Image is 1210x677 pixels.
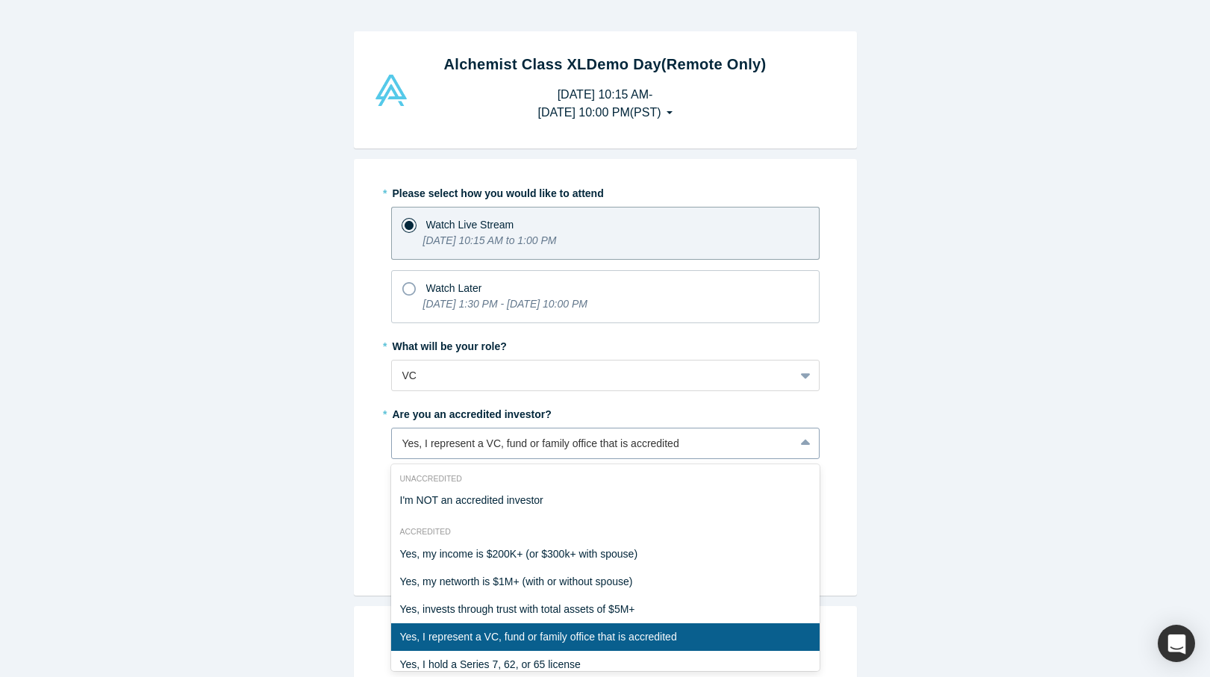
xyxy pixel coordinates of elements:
div: Unaccredited [391,473,820,485]
div: Yes, invests through trust with total assets of $5M+ [391,596,820,623]
label: What will be your role? [391,334,820,355]
div: Yes, my networth is $1M+ (with or without spouse) [391,568,820,596]
div: Yes, I represent a VC, fund or family office that is accredited [402,436,784,452]
button: [DATE] 10:15 AM-[DATE] 10:00 PM(PST) [522,81,687,127]
label: Please select how you would like to attend [391,181,820,202]
span: Watch Later [426,282,482,294]
div: Yes, I represent a VC, fund or family office that is accredited [391,623,820,651]
div: Accredited [391,526,820,538]
i: [DATE] 10:15 AM to 1:00 PM [423,234,557,246]
img: Alchemist Vault Logo [373,75,409,106]
strong: Alchemist Class XL Demo Day (Remote Only) [444,56,767,72]
span: Watch Live Stream [426,219,514,231]
label: Are you an accredited investor? [391,402,820,422]
div: I'm NOT an accredited investor [391,487,820,514]
div: Yes, my income is $200K+ (or $300k+ with spouse) [391,540,820,568]
i: [DATE] 1:30 PM - [DATE] 10:00 PM [423,298,587,310]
